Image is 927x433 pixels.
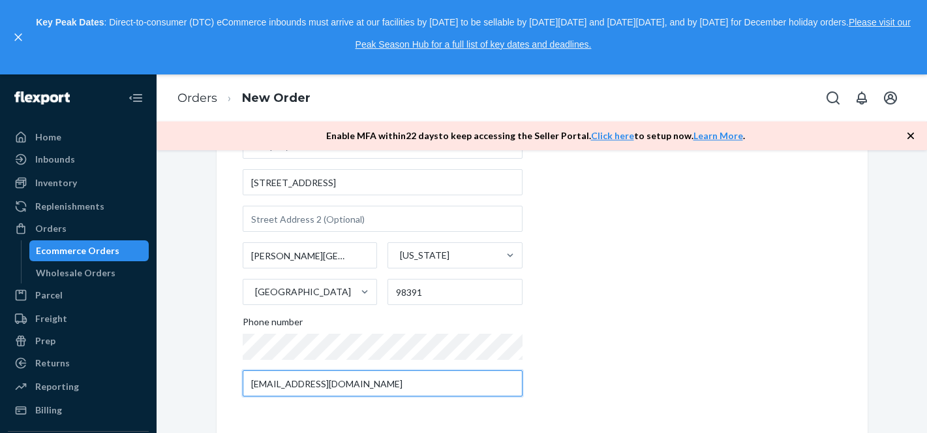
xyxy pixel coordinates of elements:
[8,285,149,306] a: Parcel
[243,169,523,195] input: Street Address
[14,91,70,104] img: Flexport logo
[8,330,149,351] a: Prep
[35,357,70,370] div: Returns
[36,17,104,27] strong: Key Peak Dates
[243,242,378,268] input: City
[31,12,915,56] p: : Direct-to-consumer (DTC) eCommerce inbounds must arrive at our facilities by [DATE] to be sella...
[8,149,149,170] a: Inbounds
[243,206,523,232] input: Street Address 2 (Optional)
[35,334,55,347] div: Prep
[388,279,523,305] input: ZIP Code
[35,222,67,235] div: Orders
[399,249,400,262] input: [US_STATE]
[400,249,449,262] div: [US_STATE]
[356,17,911,50] a: Please visit our Peak Season Hub for a full list of key dates and deadlines.
[177,91,217,105] a: Orders
[8,218,149,239] a: Orders
[35,289,63,302] div: Parcel
[254,285,255,298] input: [GEOGRAPHIC_DATA]
[8,308,149,329] a: Freight
[36,266,115,280] div: Wholesale Orders
[8,400,149,421] a: Billing
[123,85,149,111] button: Close Navigation
[35,153,75,166] div: Inbounds
[29,240,149,261] a: Ecommerce Orders
[35,380,79,393] div: Reporting
[255,285,351,298] div: [GEOGRAPHIC_DATA]
[8,172,149,193] a: Inventory
[820,85,846,111] button: Open Search Box
[8,376,149,397] a: Reporting
[8,127,149,148] a: Home
[12,31,25,44] button: close,
[8,353,149,374] a: Returns
[591,130,634,141] a: Click here
[167,79,321,118] ol: breadcrumbs
[242,91,311,105] a: New Order
[849,85,875,111] button: Open notifications
[31,9,57,21] span: Chat
[326,129,745,142] p: Enable MFA within 22 days to keep accessing the Seller Portal. to setup now. .
[243,315,303,334] span: Phone number
[8,196,149,217] a: Replenishments
[243,370,523,396] input: Email (Only Required for International)
[35,176,77,189] div: Inventory
[877,85,904,111] button: Open account menu
[35,312,67,325] div: Freight
[35,200,104,213] div: Replenishments
[29,263,149,283] a: Wholesale Orders
[35,404,62,417] div: Billing
[693,130,743,141] a: Learn More
[36,244,119,257] div: Ecommerce Orders
[35,131,61,144] div: Home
